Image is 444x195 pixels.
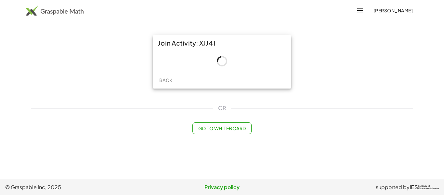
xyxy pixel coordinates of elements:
a: IESInstitute ofEducation Sciences [410,183,439,191]
div: Join Activity: XJJ4T [153,35,291,51]
span: © Graspable Inc, 2025 [5,183,150,191]
button: [PERSON_NAME] [368,5,418,16]
span: Back [159,77,172,83]
button: Go to Whiteboard [192,122,251,134]
span: Go to Whiteboard [198,125,246,131]
span: [PERSON_NAME] [373,7,413,13]
span: supported by [376,183,410,191]
span: OR [218,104,226,112]
span: Institute of Education Sciences [418,185,439,190]
a: Privacy policy [150,183,294,191]
button: Back [155,74,176,86]
span: IES [410,184,418,190]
